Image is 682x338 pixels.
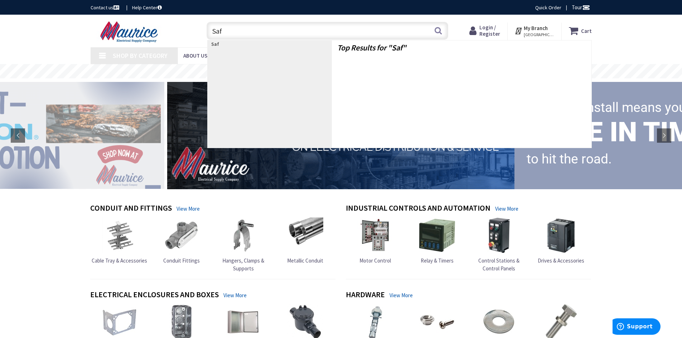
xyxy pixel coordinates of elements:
[91,4,121,11] a: Contact us
[92,217,147,264] a: Cable Tray & Accessories Cable Tray & Accessories
[543,217,579,253] img: Drives & Accessories
[91,21,170,43] img: Maurice Electrical Supply Company
[535,4,561,11] a: Quick Order
[514,24,554,37] div: My Branch [GEOGRAPHIC_DATA], [GEOGRAPHIC_DATA]
[572,4,590,11] span: Tour
[132,4,162,11] a: Help Center
[223,292,247,299] a: View More
[470,217,528,272] a: Control Stations & Control Panels Control Stations & Control Panels
[113,52,168,60] span: Shop By Category
[524,32,554,38] span: [GEOGRAPHIC_DATA], [GEOGRAPHIC_DATA]
[419,217,455,253] img: Relay & Timers
[538,217,584,264] a: Drives & Accessories Drives & Accessories
[176,205,200,212] a: View More
[495,205,518,212] a: View More
[92,257,147,264] span: Cable Tray & Accessories
[226,217,261,253] img: Hangers, Clamps & Supports
[359,257,391,264] span: Motor Control
[287,217,323,253] img: Metallic Conduit
[581,24,592,37] strong: Cart
[357,217,393,264] a: Motor Control Motor Control
[102,217,137,253] img: Cable Tray & Accessories
[421,257,454,264] span: Relay & Timers
[419,217,455,264] a: Relay & Timers Relay & Timers
[287,257,323,264] span: Metallic Conduit
[163,217,200,264] a: Conduit Fittings Conduit Fittings
[478,257,519,271] span: Control Stations & Control Panels
[222,257,264,271] span: Hangers, Clamps & Supports
[524,25,548,31] strong: My Branch
[346,204,490,214] h4: Industrial Controls and Automation
[163,257,200,264] span: Conduit Fittings
[613,318,661,336] iframe: Opens a widget where you can find more information
[390,292,413,299] a: View More
[357,217,393,253] img: Motor Control
[164,217,199,253] img: Conduit Fittings
[211,41,219,47] strong: Saf
[183,52,207,59] span: About us
[346,290,385,300] h4: Hardware
[90,290,219,300] h4: Electrical Enclosures and Boxes
[538,257,584,264] span: Drives & Accessories
[469,24,500,37] a: Login / Register
[527,147,612,172] rs-layer: to hit the road.
[481,217,517,253] img: Control Stations & Control Panels
[90,204,172,214] h4: Conduit and Fittings
[207,22,448,40] input: What are you looking for?
[337,40,586,52] h4: Top Results for " "
[214,217,273,272] a: Hangers, Clamps & Supports Hangers, Clamps & Supports
[287,217,323,264] a: Metallic Conduit Metallic Conduit
[392,43,402,53] strong: Saf
[479,24,500,37] span: Login / Register
[569,24,592,37] a: Cart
